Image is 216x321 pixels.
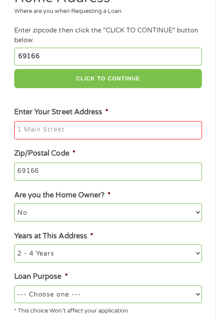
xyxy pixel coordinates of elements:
[14,303,201,315] div: * This choice Won’t affect your application
[14,48,201,65] input: Enter Zipcode (e.g 01510)
[14,272,68,281] label: Loan Purpose
[14,121,201,140] input: 1 Main Street
[14,69,201,88] button: CLICK TO CONTINUE
[14,149,75,158] label: Zip/Postal Code
[14,231,93,241] label: Years at This Address
[14,108,108,117] label: Enter Your Street Address
[14,190,110,200] label: Are you the Home Owner?
[14,7,201,16] div: Where are you when Requesting a Loan.
[14,26,201,45] div: Enter zipcode then click the "CLICK TO CONTINUE" button below.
